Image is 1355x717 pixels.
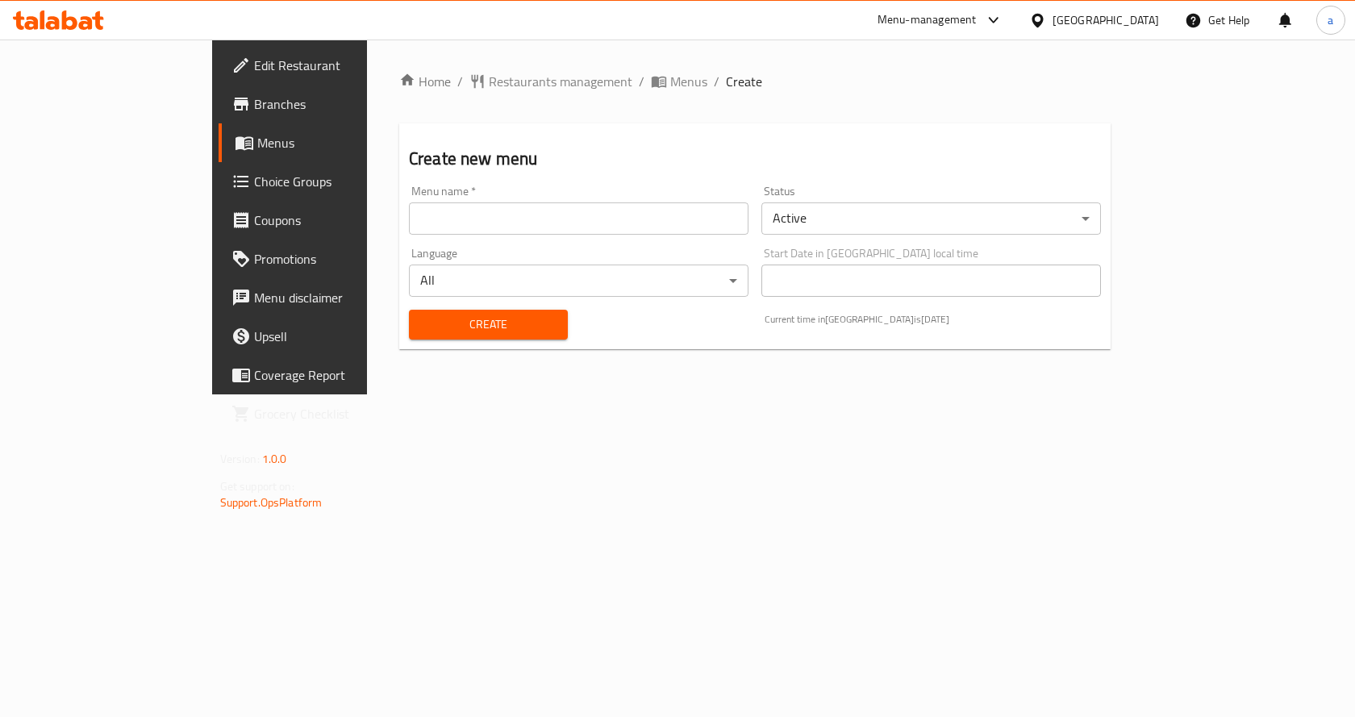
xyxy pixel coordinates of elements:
[409,265,748,297] div: All
[254,404,426,423] span: Grocery Checklist
[220,476,294,497] span: Get support on:
[726,72,762,91] span: Create
[219,278,439,317] a: Menu disclaimer
[219,201,439,240] a: Coupons
[219,394,439,433] a: Grocery Checklist
[670,72,707,91] span: Menus
[219,240,439,278] a: Promotions
[878,10,977,30] div: Menu-management
[219,162,439,201] a: Choice Groups
[262,448,287,469] span: 1.0.0
[254,94,426,114] span: Branches
[254,56,426,75] span: Edit Restaurant
[254,365,426,385] span: Coverage Report
[409,202,748,235] input: Please enter Menu name
[219,356,439,394] a: Coverage Report
[219,46,439,85] a: Edit Restaurant
[254,288,426,307] span: Menu disclaimer
[257,133,426,152] span: Menus
[761,202,1101,235] div: Active
[254,211,426,230] span: Coupons
[469,72,632,91] a: Restaurants management
[1328,11,1333,29] span: a
[254,327,426,346] span: Upsell
[254,249,426,269] span: Promotions
[219,123,439,162] a: Menus
[399,72,1111,91] nav: breadcrumb
[1053,11,1159,29] div: [GEOGRAPHIC_DATA]
[219,85,439,123] a: Branches
[422,315,555,335] span: Create
[409,147,1101,171] h2: Create new menu
[220,492,323,513] a: Support.OpsPlatform
[651,72,707,91] a: Menus
[220,448,260,469] span: Version:
[714,72,719,91] li: /
[489,72,632,91] span: Restaurants management
[219,317,439,356] a: Upsell
[409,310,568,340] button: Create
[765,312,1101,327] p: Current time in [GEOGRAPHIC_DATA] is [DATE]
[639,72,644,91] li: /
[254,172,426,191] span: Choice Groups
[457,72,463,91] li: /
